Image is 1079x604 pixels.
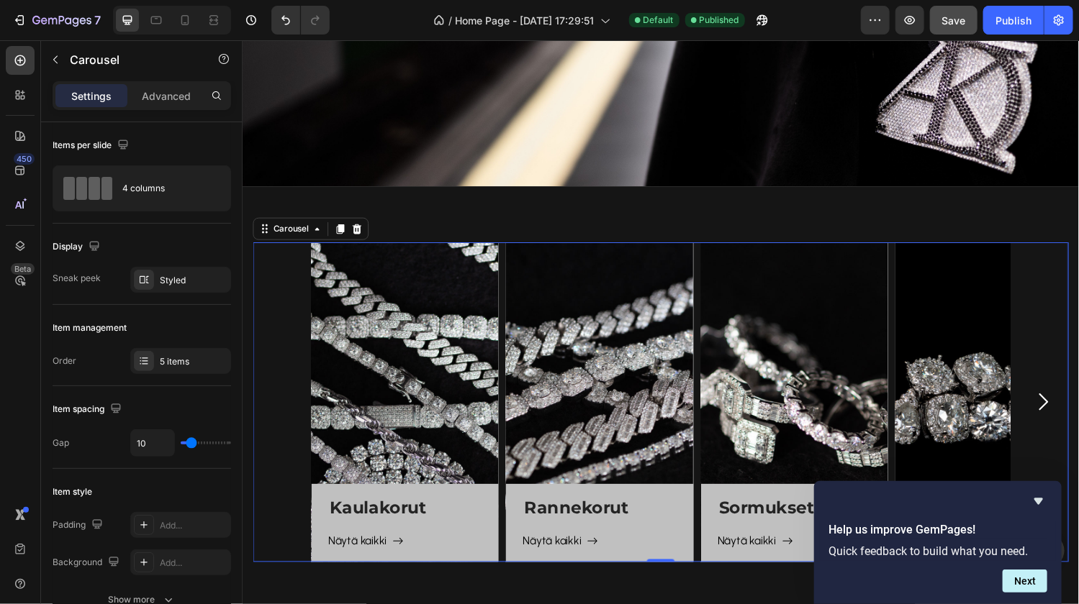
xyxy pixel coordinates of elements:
h3: Sormukset [491,470,650,495]
div: Styled [160,274,227,287]
div: Items per slide [53,136,132,155]
button: Carousel Next Arrow [803,349,851,398]
div: Add... [160,557,227,569]
button: Next question [1003,569,1047,592]
div: Item spacing [53,400,125,419]
span: Home Page - [DATE] 17:29:51 [456,13,595,28]
span: Default [644,14,674,27]
div: Item management [53,321,127,334]
div: Order [53,354,76,367]
div: Item style [53,485,92,498]
span: / [449,13,453,28]
span: Published [700,14,739,27]
div: Help us improve GemPages! [829,493,1047,592]
p: 7 [94,12,101,29]
p: Settings [71,88,112,104]
div: Undo/Redo [271,6,330,35]
button: Save [930,6,978,35]
button: Hide survey [1030,493,1047,510]
p: Näytä kaikki [289,507,350,528]
div: Beta [11,263,35,275]
div: Publish [996,13,1031,28]
button: Publish [983,6,1044,35]
h3: Korvakorut [692,470,851,495]
div: Add... [160,519,227,532]
div: 4 columns [122,172,210,205]
p: Quick feedback to build what you need. [829,544,1047,558]
input: Auto [131,430,174,456]
div: Sneak peek [53,272,101,285]
iframe: Design area [243,40,1079,604]
p: Näytä kaikki [491,507,551,528]
p: Näytä kaikki [692,507,752,528]
div: Carousel [29,188,71,201]
button: 7 [6,6,107,35]
div: Display [53,237,103,257]
span: Save [942,14,966,27]
h2: Help us improve GemPages! [829,521,1047,539]
div: Padding [53,516,106,535]
div: Gap [53,436,69,449]
div: 450 [14,153,35,165]
h3: Rannekorut [289,470,448,495]
div: 5 items [160,355,227,368]
p: Advanced [142,88,191,104]
div: Background [53,553,122,572]
p: Carousel [70,51,192,68]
